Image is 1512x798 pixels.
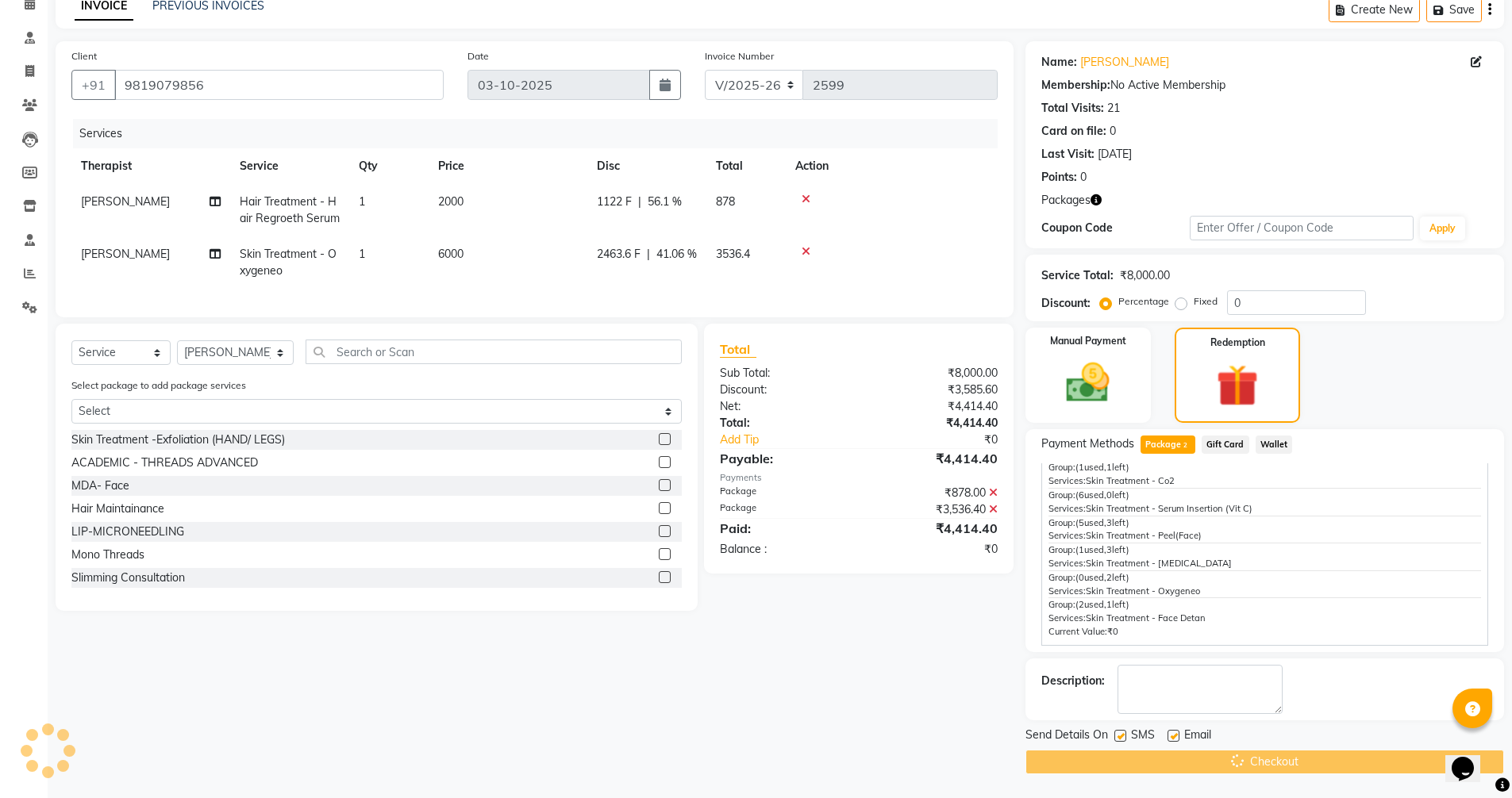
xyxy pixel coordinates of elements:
[71,570,185,586] div: Slimming Consultation
[587,148,706,184] th: Disc
[647,246,650,263] span: |
[1048,612,1086,623] span: Services:
[786,148,998,184] th: Action
[1041,77,1110,94] div: Membership:
[1110,123,1116,140] div: 0
[73,119,1010,148] div: Services
[1041,54,1077,71] div: Name:
[884,432,1010,448] div: ₹0
[1048,517,1075,528] span: Group:
[114,70,444,100] input: Search by Name/Mobile/Email/Code
[859,398,1010,415] div: ₹4,414.40
[716,247,750,261] span: 3536.4
[1050,334,1126,348] label: Manual Payment
[306,340,683,364] input: Search or Scan
[71,432,285,448] div: Skin Treatment -Exfoliation (HAND/ LEGS)
[81,247,170,261] span: [PERSON_NAME]
[1106,517,1112,528] span: 3
[708,519,859,538] div: Paid:
[597,194,632,210] span: 1122 F
[859,485,1010,501] div: ₹878.00
[1041,100,1104,117] div: Total Visits:
[71,455,258,471] div: ACADEMIC - THREADS ADVANCED
[1075,544,1084,555] span: (1
[71,49,97,63] label: Client
[71,70,116,100] button: +91
[1075,489,1129,501] span: used, left)
[81,194,170,209] span: [PERSON_NAME]
[438,247,464,261] span: 6000
[1141,435,1195,454] span: Package
[1106,489,1112,501] span: 0
[1048,462,1075,473] span: Group:
[1075,462,1084,473] span: (1
[1210,336,1265,350] label: Redemption
[859,501,1010,518] div: ₹3,536.40
[1194,294,1218,309] label: Fixed
[1098,146,1132,163] div: [DATE]
[1048,599,1075,610] span: Group:
[716,194,735,209] span: 878
[859,382,1010,398] div: ₹3,585.60
[1041,123,1106,140] div: Card on file:
[597,246,641,263] span: 2463.6 F
[71,478,129,494] div: MDA- Face
[1048,558,1086,569] span: Services:
[1445,735,1496,782] iframe: chat widget
[708,415,859,432] div: Total:
[1041,192,1091,209] span: Packages
[71,547,144,563] div: Mono Threads
[1048,626,1107,637] span: Current Value:
[1086,475,1175,486] span: Skin Treatment - Co2
[359,247,365,261] span: 1
[1086,558,1232,569] span: Skin Treatment - [MEDICAL_DATA]
[429,148,587,184] th: Price
[708,501,859,518] div: Package
[708,449,859,468] div: Payable:
[1041,146,1095,163] div: Last Visit:
[1256,435,1293,454] span: Wallet
[708,382,859,398] div: Discount:
[71,378,246,393] label: Select package to add package services
[1106,572,1112,583] span: 2
[859,541,1010,558] div: ₹0
[1080,54,1169,71] a: [PERSON_NAME]
[708,398,859,415] div: Net:
[1041,267,1114,284] div: Service Total:
[71,501,164,517] div: Hair Maintainance
[1075,517,1129,528] span: used, left)
[1048,530,1086,541] span: Services:
[1420,217,1465,240] button: Apply
[1041,435,1134,452] span: Payment Methods
[720,341,756,358] span: Total
[1086,585,1200,597] span: Skin Treatment - Oxygeneo
[656,246,697,263] span: 41.06 %
[1048,503,1086,514] span: Services:
[1075,489,1084,501] span: (6
[1202,435,1249,454] span: Gift Card
[71,148,230,184] th: Therapist
[1080,169,1087,186] div: 0
[859,365,1010,382] div: ₹8,000.00
[349,148,429,184] th: Qty
[1106,544,1112,555] span: 3
[1052,358,1123,408] img: _cash.svg
[1086,612,1206,623] span: Skin Treatment - Face Detan
[1075,462,1129,473] span: used, left)
[1106,599,1112,610] span: 1
[638,194,641,210] span: |
[1131,727,1155,746] span: SMS
[1184,727,1211,746] span: Email
[1075,517,1084,528] span: (5
[1181,441,1190,451] span: 2
[1107,100,1120,117] div: 21
[1041,295,1091,312] div: Discount:
[720,471,997,485] div: Payments
[1086,530,1202,541] span: Skin Treatment - Peel(Face)
[706,148,786,184] th: Total
[467,49,489,63] label: Date
[708,485,859,501] div: Package
[1120,267,1170,284] div: ₹8,000.00
[1086,503,1252,514] span: Skin Treatment - Serum Insertion (Vit C)
[1203,359,1272,412] img: _gift.svg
